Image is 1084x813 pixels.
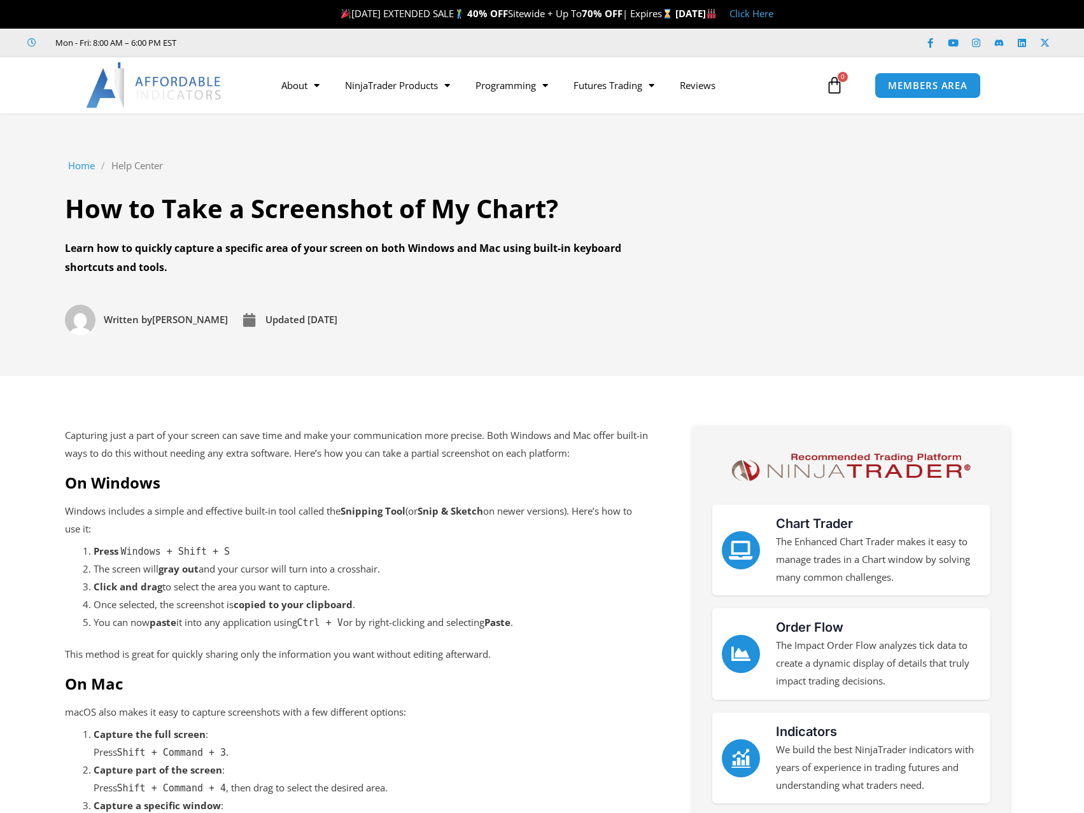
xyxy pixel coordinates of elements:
strong: gray out [158,562,199,575]
span: [DATE] EXTENDED SALE Sitewide + Up To | Expires [338,7,675,20]
img: LogoAI | Affordable Indicators – NinjaTrader [86,62,223,108]
span: Mon - Fri: 8:00 AM – 6:00 PM EST [52,35,176,50]
img: ⌛ [663,9,672,18]
a: Chart Trader [776,516,853,531]
p: The Enhanced Chart Trader makes it easy to manage trades in a Chart window by solving many common... [776,533,981,587]
strong: paste [150,616,176,629]
strong: Snip & Sketch [418,504,483,517]
strong: Capture part of the screen [94,763,222,776]
strong: 70% OFF [582,7,623,20]
strong: Capture the full screen [94,728,206,740]
img: 🏌️‍♂️ [454,9,464,18]
img: 🎉 [341,9,351,18]
strong: Snipping Tool [341,504,405,517]
a: Order Flow [776,620,843,635]
p: Windows includes a simple and effective built-in tool called the (or on newer versions). Here’s h... [65,503,649,538]
code: Shift + Command + 3 [117,747,227,758]
a: Help Center [111,157,163,175]
p: macOS also makes it easy to capture screenshots with a few different options: [65,704,649,721]
li: You can now it into any application using or by right-clicking and selecting . [94,614,649,632]
span: / [101,157,105,175]
p: This method is great for quickly sharing only the information you want without editing afterward. [65,646,649,664]
a: NinjaTrader Products [332,71,463,100]
a: Indicators [722,739,760,777]
strong: Press [94,545,118,557]
strong: 40% OFF [467,7,508,20]
p: We build the best NinjaTrader indicators with years of experience in trading futures and understa... [776,741,981,795]
code: Ctrl + V [297,617,343,629]
a: Reviews [667,71,728,100]
div: Learn how to quickly capture a specific area of your screen on both Windows and Mac using built-i... [65,239,651,277]
a: About [269,71,332,100]
strong: copied to your clipboard [234,598,353,611]
code: Windows + Shift + S [121,546,230,557]
a: Indicators [776,724,837,739]
li: : Press , then drag to select the desired area. [94,761,649,797]
li: : Press . [94,726,649,761]
p: The Impact Order Flow analyzes tick data to create a dynamic display of details that truly impact... [776,637,981,690]
strong: On Mac [65,673,123,694]
strong: Capture a specific window [94,799,221,812]
iframe: Customer reviews powered by Trustpilot [194,36,385,49]
img: Picture of David Koehler [65,305,95,335]
time: [DATE] [307,313,337,326]
span: MEMBERS AREA [888,81,968,90]
a: Futures Trading [561,71,667,100]
li: Once selected, the screenshot is . [94,596,649,614]
strong: [DATE] [675,7,717,20]
strong: On Windows [65,472,160,493]
span: Written by [104,313,152,326]
a: 0 [806,67,862,104]
nav: Menu [269,71,822,100]
img: NinjaTrader Logo | Affordable Indicators – NinjaTrader [726,449,976,485]
p: Capturing just a part of your screen can save time and make your communication more precise. Both... [65,427,649,462]
code: Shift + Command + 4 [117,782,227,794]
strong: Click and drag [94,580,162,593]
a: Programming [463,71,561,100]
a: Home [68,157,95,175]
h1: How to Take a Screenshot of My Chart? [65,191,651,226]
strong: Paste [484,616,510,629]
span: Updated [265,313,305,326]
li: The screen will and your cursor will turn into a crosshair. [94,560,649,578]
a: Click Here [729,7,773,20]
a: Order Flow [722,635,760,673]
span: [PERSON_NAME] [101,311,228,329]
span: 0 [838,72,848,82]
a: Chart Trader [722,531,760,569]
li: to select the area you want to capture. [94,578,649,596]
a: MEMBERS AREA [875,73,981,99]
img: 🏭 [707,9,716,18]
